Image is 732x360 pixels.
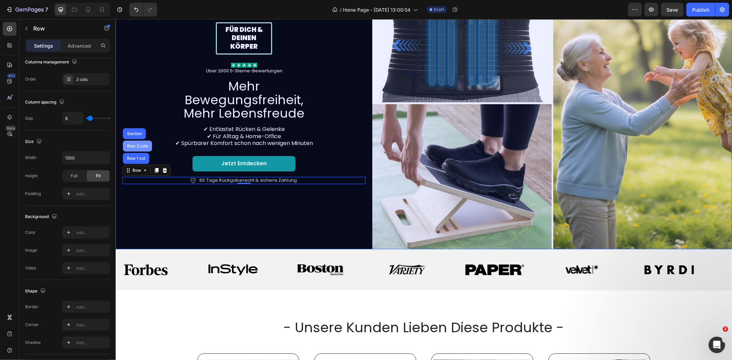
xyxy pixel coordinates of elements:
[273,245,310,256] img: Alt image
[686,3,715,16] button: Publish
[25,58,79,67] div: Columns management
[96,173,101,179] span: Fit
[350,245,409,256] img: Alt image
[25,115,33,121] div: Gap
[93,245,142,256] img: Alt image
[76,322,108,328] div: Add...
[34,42,53,49] p: Settings
[3,3,51,16] button: 7
[25,173,38,179] div: Height
[25,191,41,197] div: Padding
[25,265,36,271] div: Video
[25,247,37,253] div: Image
[45,5,48,14] p: 7
[25,155,36,161] div: Width
[450,245,483,256] img: Alt image
[68,42,91,49] p: Advanced
[182,245,228,256] img: Alt image
[76,191,108,197] div: Add...
[76,248,108,254] div: Add...
[25,76,36,82] div: Order
[76,230,108,236] div: Add...
[723,326,728,332] span: 2
[7,73,16,79] div: 450
[524,246,583,255] img: Alt image
[25,98,66,107] div: Column spacing
[709,337,725,353] iframe: Intercom live chat
[25,322,39,328] div: Corner
[129,3,157,16] div: Undo/Redo
[343,6,410,13] span: Home Page - [DATE] 13:00:54
[25,287,47,296] div: Shape
[62,152,110,164] input: Auto
[33,24,92,33] p: Row
[25,212,58,221] div: Background
[116,19,732,360] iframe: Design area
[25,339,41,346] div: Shadow
[76,340,108,346] div: Add...
[102,299,514,318] h2: - unsere kunden lieben diese produkte -
[25,304,38,310] div: Border
[661,3,684,16] button: Save
[5,125,16,131] div: Beta
[71,173,78,179] span: Full
[692,6,709,13] div: Publish
[667,7,678,13] span: Save
[8,245,52,256] img: Alt image
[434,7,444,13] span: Draft
[340,6,341,13] span: /
[76,265,108,272] div: Add...
[25,229,36,236] div: Color
[76,304,108,310] div: Add...
[25,137,43,146] div: Size
[62,112,83,124] input: Auto
[76,76,108,83] div: 2 cols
